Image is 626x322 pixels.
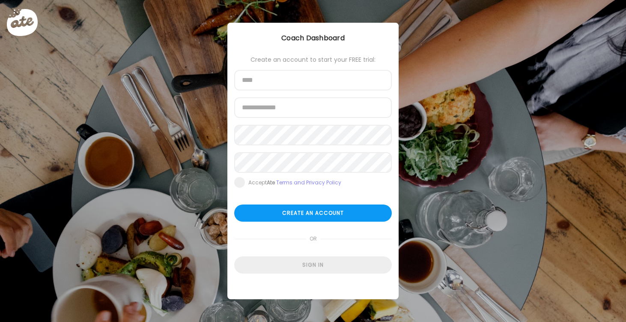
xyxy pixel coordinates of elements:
span: or [306,230,320,247]
div: Accept [248,179,341,186]
div: Create an account [234,205,392,222]
div: Sign in [234,256,392,274]
div: Create an account to start your FREE trial: [234,56,392,63]
b: Ate [267,179,275,186]
div: Coach Dashboard [227,33,399,43]
a: Terms and Privacy Policy [276,179,341,186]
